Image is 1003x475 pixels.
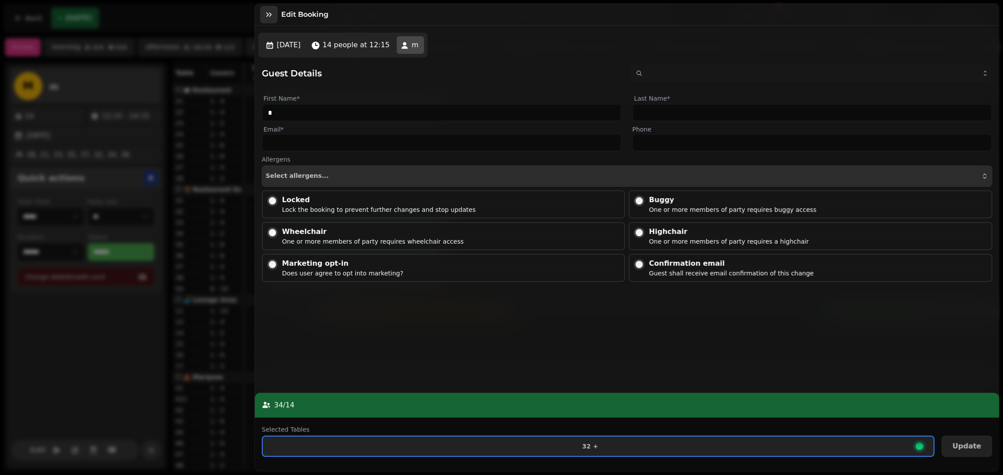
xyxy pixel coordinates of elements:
label: Phone [632,125,992,134]
span: Select allergens... [266,173,329,180]
div: One or more members of party requires wheelchair access [282,237,464,246]
div: Highchair [649,226,809,237]
label: Allergens [262,155,992,164]
div: Buggy [649,195,817,205]
h2: Guest Details [262,67,624,79]
div: Wheelchair [282,226,464,237]
div: Lock the booking to prevent further changes and stop updates [282,205,476,214]
h3: Edit Booking [281,9,332,20]
label: Email* [262,125,622,134]
p: 32 + [582,443,598,449]
div: Confirmation email [649,258,814,269]
div: Marketing opt-in [282,258,403,269]
span: m [412,40,419,50]
label: Selected Tables [262,425,935,434]
span: Update [953,443,981,450]
div: Locked [282,195,476,205]
label: First Name* [262,93,622,104]
div: Guest shall receive email confirmation of this change [649,269,814,278]
div: One or more members of party requires buggy access [649,205,817,214]
span: 14 people at 12:15 [323,40,390,50]
label: Last Name* [632,93,992,104]
div: Does user agree to opt into marketing? [282,269,403,278]
button: Select allergens... [262,166,992,187]
div: One or more members of party requires a highchair [649,237,809,246]
button: Update [942,436,992,457]
span: [DATE] [277,40,301,50]
button: 32 + [262,436,935,457]
p: 34 / 14 [274,400,295,411]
